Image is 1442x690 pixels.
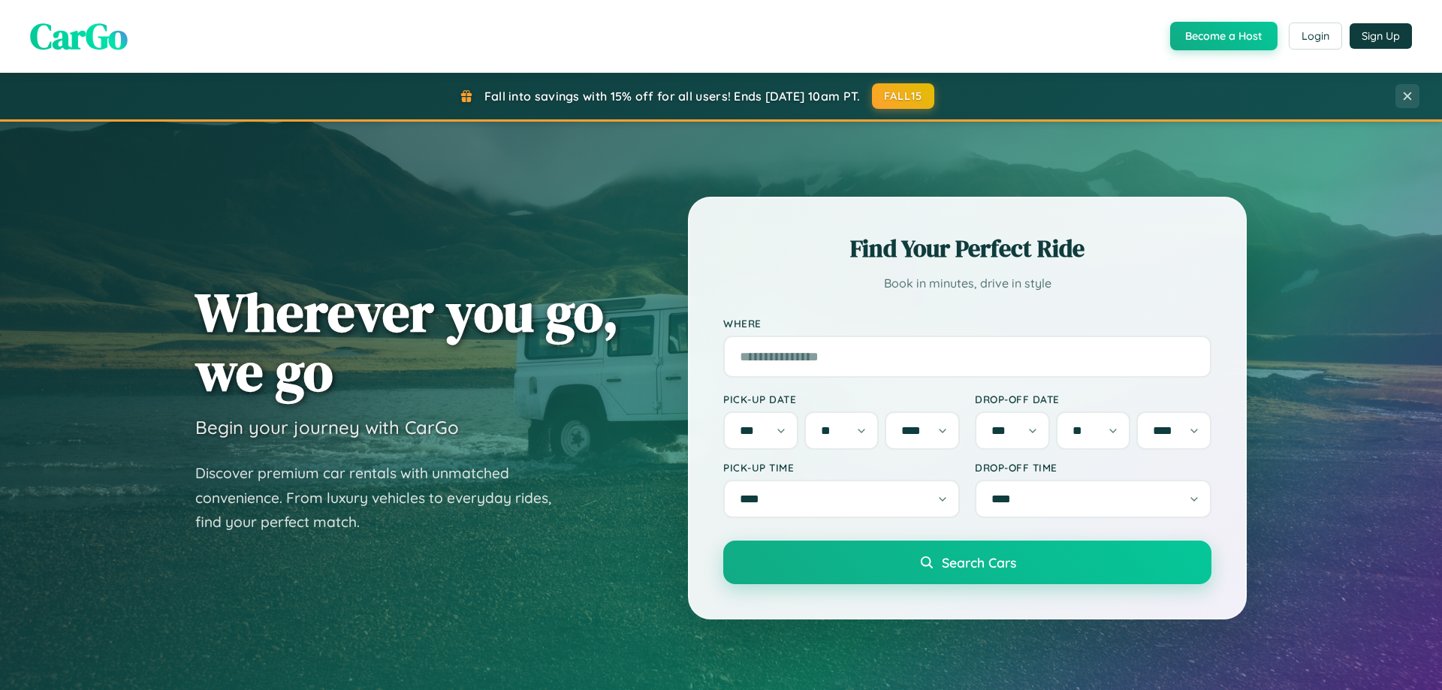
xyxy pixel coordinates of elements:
label: Where [723,317,1211,330]
h2: Find Your Perfect Ride [723,232,1211,265]
button: Become a Host [1170,22,1278,50]
label: Drop-off Time [975,461,1211,474]
span: Fall into savings with 15% off for all users! Ends [DATE] 10am PT. [484,89,861,104]
label: Pick-up Time [723,461,960,474]
button: Search Cars [723,541,1211,584]
h1: Wherever you go, we go [195,282,619,401]
p: Book in minutes, drive in style [723,273,1211,294]
button: Login [1289,23,1342,50]
label: Drop-off Date [975,393,1211,405]
p: Discover premium car rentals with unmatched convenience. From luxury vehicles to everyday rides, ... [195,461,571,535]
h3: Begin your journey with CarGo [195,416,459,438]
label: Pick-up Date [723,393,960,405]
span: Search Cars [942,554,1016,571]
button: Sign Up [1350,23,1412,49]
button: FALL15 [872,83,935,109]
span: CarGo [30,11,128,61]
